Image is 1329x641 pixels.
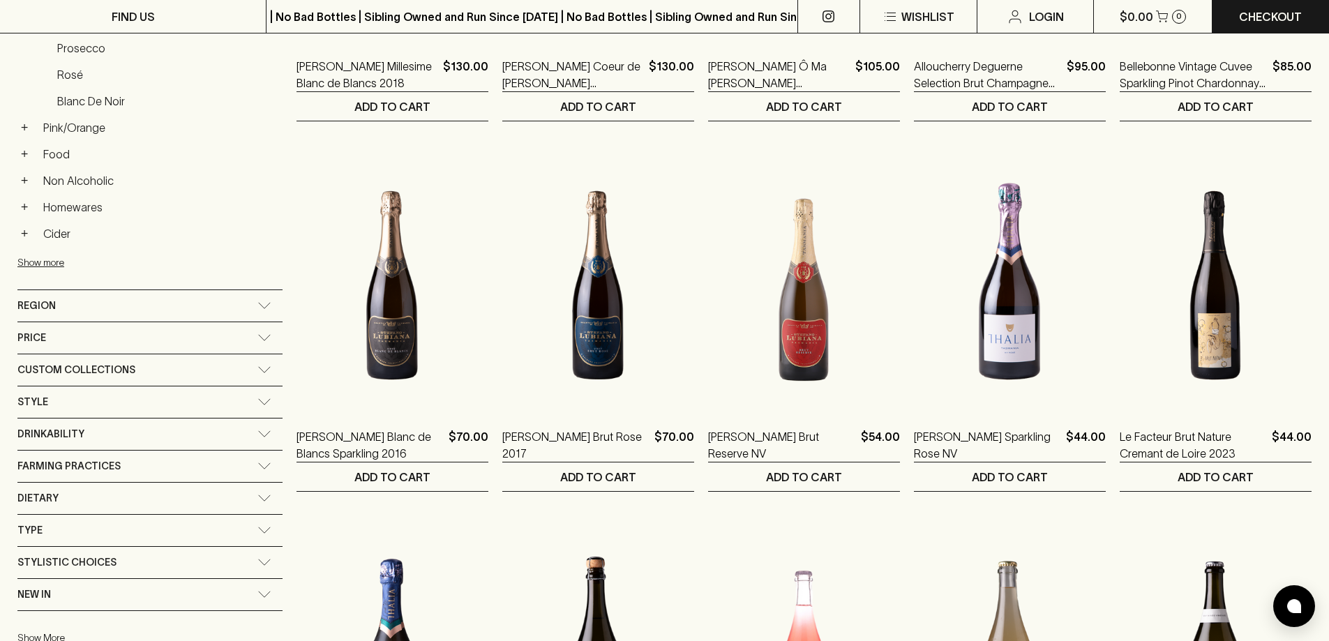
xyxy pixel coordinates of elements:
[17,290,283,322] div: Region
[861,428,900,462] p: $54.00
[17,579,283,610] div: New In
[1178,469,1254,485] p: ADD TO CART
[1120,428,1266,462] a: Le Facteur Brut Nature Cremant de Loire 2023
[502,163,694,407] img: Stefano Lubiana Brut Rose 2017
[17,248,200,277] button: Show more
[708,428,855,462] a: [PERSON_NAME] Brut Reserve NV
[296,92,488,121] button: ADD TO CART
[914,163,1106,407] img: Thalia Sparkling Rose NV
[17,554,117,571] span: Stylistic Choices
[296,462,488,491] button: ADD TO CART
[17,458,121,475] span: Farming Practices
[17,354,283,386] div: Custom Collections
[37,142,283,166] a: Food
[51,89,283,113] a: Blanc de Noir
[296,163,488,407] img: Stefano Lubiana Blanc de Blancs Sparkling 2016
[855,58,900,91] p: $105.00
[17,490,59,507] span: Dietary
[766,469,842,485] p: ADD TO CART
[17,297,56,315] span: Region
[37,116,283,139] a: Pink/Orange
[502,92,694,121] button: ADD TO CART
[708,92,900,121] button: ADD TO CART
[1120,163,1312,407] img: Le Facteur Brut Nature Cremant de Loire 2023
[1272,58,1312,91] p: $85.00
[560,469,636,485] p: ADD TO CART
[502,58,643,91] a: [PERSON_NAME] Coeur de [PERSON_NAME] [PERSON_NAME] NV
[1178,98,1254,115] p: ADD TO CART
[17,451,283,482] div: Farming Practices
[1176,13,1182,20] p: 0
[17,522,43,539] span: Type
[1287,599,1301,613] img: bubble-icon
[17,322,283,354] div: Price
[17,121,31,135] button: +
[972,469,1048,485] p: ADD TO CART
[17,227,31,241] button: +
[1120,8,1153,25] p: $0.00
[449,428,488,462] p: $70.00
[37,195,283,219] a: Homewares
[649,58,694,91] p: $130.00
[708,58,850,91] a: [PERSON_NAME] Ô Ma [PERSON_NAME] Champagne NV
[1272,428,1312,462] p: $44.00
[354,469,430,485] p: ADD TO CART
[296,58,437,91] a: [PERSON_NAME] Millesime Blanc de Blancs 2018
[708,163,900,407] img: Stefano Lubiana Brut Reserve NV
[17,200,31,214] button: +
[17,393,48,411] span: Style
[1120,58,1267,91] a: Bellebonne Vintage Cuvee Sparkling Pinot Chardonnay 2021
[354,98,430,115] p: ADD TO CART
[901,8,954,25] p: Wishlist
[972,98,1048,115] p: ADD TO CART
[17,418,283,450] div: Drinkability
[502,462,694,491] button: ADD TO CART
[708,462,900,491] button: ADD TO CART
[17,586,51,603] span: New In
[914,92,1106,121] button: ADD TO CART
[17,547,283,578] div: Stylistic Choices
[1120,462,1312,491] button: ADD TO CART
[17,515,283,546] div: Type
[17,361,135,379] span: Custom Collections
[17,329,46,347] span: Price
[17,483,283,514] div: Dietary
[1066,428,1106,462] p: $44.00
[1029,8,1064,25] p: Login
[17,147,31,161] button: +
[766,98,842,115] p: ADD TO CART
[112,8,155,25] p: FIND US
[914,428,1060,462] a: [PERSON_NAME] Sparkling Rose NV
[17,174,31,188] button: +
[17,386,283,418] div: Style
[560,98,636,115] p: ADD TO CART
[443,58,488,91] p: $130.00
[1067,58,1106,91] p: $95.00
[51,63,283,86] a: Rosé
[654,428,694,462] p: $70.00
[914,462,1106,491] button: ADD TO CART
[296,428,443,462] a: [PERSON_NAME] Blanc de Blancs Sparkling 2016
[17,425,84,443] span: Drinkability
[37,222,283,246] a: Cider
[37,169,283,193] a: Non Alcoholic
[1120,92,1312,121] button: ADD TO CART
[51,36,283,60] a: Prosecco
[502,428,649,462] a: [PERSON_NAME] Brut Rose 2017
[914,58,1061,91] a: Alloucherry Deguerne Selection Brut Champagne NV
[1239,8,1302,25] p: Checkout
